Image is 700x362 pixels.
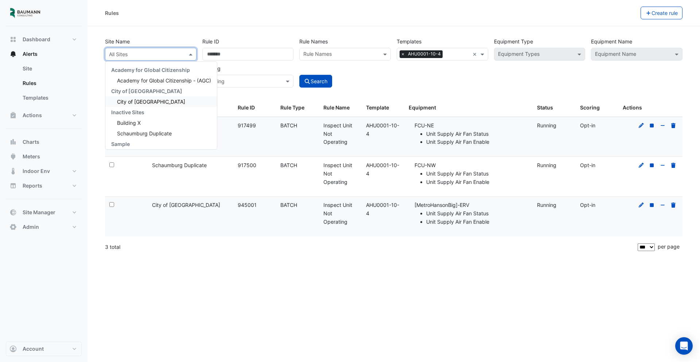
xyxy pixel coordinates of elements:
[537,104,571,112] div: Status
[649,202,655,208] a: Stop Rule
[6,342,82,356] button: Account
[670,202,677,208] a: Delete Rule
[117,77,211,84] span: Academy for Global Citizenship - (AGC)
[23,182,42,189] span: Reports
[9,182,17,189] app-icon: Reports
[426,209,528,218] li: Unit Supply Air Fan Status
[426,178,528,186] li: Unit Supply Air Fan Enable
[111,141,130,147] span: Sample
[238,104,272,112] div: Rule ID
[23,112,42,119] span: Actions
[494,35,533,48] label: Equipment Type
[537,122,571,130] div: Running
[9,209,17,216] app-icon: Site Manager
[472,50,479,58] span: Clear
[323,161,357,186] div: Inspect Unit Not Operating
[9,36,17,43] app-icon: Dashboard
[591,35,632,48] label: Equipment Name
[9,112,17,119] app-icon: Actions
[302,50,332,59] div: Rule Names
[9,223,17,231] app-icon: Admin
[675,337,693,355] div: Open Intercom Messenger
[641,7,683,19] button: Create rule
[638,202,645,208] a: Edit Rule
[6,164,82,178] button: Indoor Env
[400,50,406,58] span: ×
[670,122,677,128] a: Delete Rule
[9,153,17,160] app-icon: Meters
[6,32,82,47] button: Dashboard
[537,201,571,209] div: Running
[649,162,655,168] a: Stop Rule
[23,167,50,175] span: Indoor Env
[23,50,38,58] span: Alerts
[17,90,82,105] a: Templates
[426,130,528,138] li: Unit Supply Air Fan Status
[415,201,528,226] li: [MetroHansonBig]-ERV
[23,36,50,43] span: Dashboard
[6,178,82,193] button: Reports
[17,61,82,76] a: Site
[238,122,272,130] div: 917499
[406,50,443,58] span: AHU0001-10-4
[117,120,141,126] span: Building X
[660,162,666,168] a: Opt-out
[638,162,645,168] a: Edit Rule
[111,88,182,94] span: City of [GEOGRAPHIC_DATA]
[6,108,82,123] button: Actions
[323,122,357,146] div: Inspect Unit Not Operating
[366,161,400,178] div: AHU0001-10-4
[117,99,185,105] span: City of [GEOGRAPHIC_DATA]
[670,162,677,168] a: Delete Rule
[6,135,82,149] button: Charts
[580,201,614,209] div: Opt-in
[23,153,40,160] span: Meters
[238,161,272,170] div: 917500
[323,104,357,112] div: Rule Name
[6,47,82,61] button: Alerts
[580,161,614,170] div: Opt-in
[105,238,636,256] div: 3 total
[366,122,400,138] div: AHU0001-10-4
[6,149,82,164] button: Meters
[323,201,357,226] div: Inspect Unit Not Operating
[658,243,680,250] span: per page
[152,201,229,209] div: City of [GEOGRAPHIC_DATA]
[649,122,655,128] a: Stop Rule
[280,161,314,170] div: BATCH
[409,104,528,112] div: Equipment
[105,35,130,48] label: Site Name
[415,122,528,146] li: FCU-NE
[6,220,82,234] button: Admin
[580,122,614,130] div: Opt-in
[594,50,636,59] div: Equipment Name
[415,161,528,186] li: FCU-NW
[660,202,666,208] a: Opt-out
[366,201,400,218] div: AHU0001-10-4
[9,167,17,175] app-icon: Indoor Env
[280,122,314,130] div: BATCH
[299,75,332,88] button: Search
[238,201,272,209] div: 945001
[280,201,314,209] div: BATCH
[426,218,528,226] li: Unit Supply Air Fan Enable
[426,138,528,146] li: Unit Supply Air Fan Enable
[580,104,614,112] div: Scoring
[9,6,42,20] img: Company Logo
[111,67,190,73] span: Academy for Global Citizenship
[9,138,17,146] app-icon: Charts
[111,109,144,115] span: Inactive Sites
[497,50,540,59] div: Equipment Types
[23,138,39,146] span: Charts
[280,104,314,112] div: Rule Type
[426,170,528,178] li: Unit Supply Air Fan Status
[23,223,39,231] span: Admin
[117,130,172,136] span: Schaumburg Duplicate
[638,122,645,128] a: Edit Rule
[537,161,571,170] div: Running
[6,61,82,108] div: Alerts
[9,50,17,58] app-icon: Alerts
[202,35,219,48] label: Rule ID
[105,61,217,150] ng-dropdown-panel: Options list
[397,35,421,48] label: Templates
